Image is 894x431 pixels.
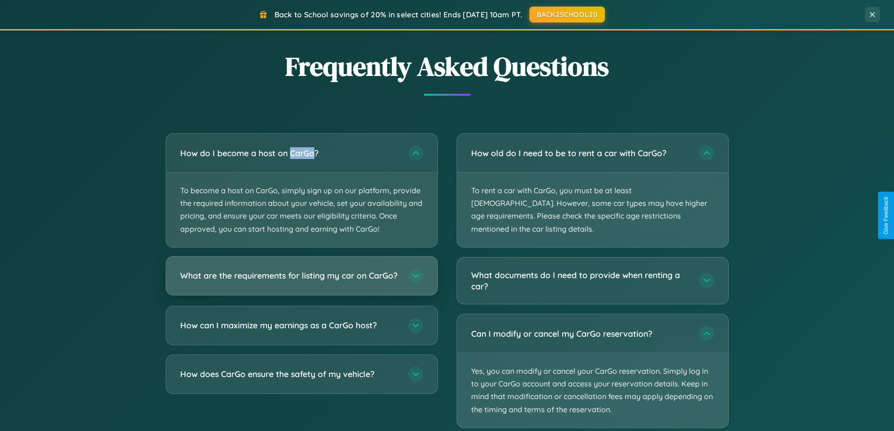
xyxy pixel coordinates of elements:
[457,173,728,247] p: To rent a car with CarGo, you must be at least [DEMOGRAPHIC_DATA]. However, some car types may ha...
[166,48,729,84] h2: Frequently Asked Questions
[471,269,690,292] h3: What documents do I need to provide when renting a car?
[180,319,399,331] h3: How can I maximize my earnings as a CarGo host?
[275,10,522,19] span: Back to School savings of 20% in select cities! Ends [DATE] 10am PT.
[457,353,728,428] p: Yes, you can modify or cancel your CarGo reservation. Simply log in to your CarGo account and acc...
[471,147,690,159] h3: How old do I need to be to rent a car with CarGo?
[180,368,399,380] h3: How does CarGo ensure the safety of my vehicle?
[180,270,399,281] h3: What are the requirements for listing my car on CarGo?
[529,7,605,23] button: BACK2SCHOOL20
[883,197,889,234] div: Give Feedback
[166,173,437,247] p: To become a host on CarGo, simply sign up on our platform, provide the required information about...
[471,328,690,340] h3: Can I modify or cancel my CarGo reservation?
[180,147,399,159] h3: How do I become a host on CarGo?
